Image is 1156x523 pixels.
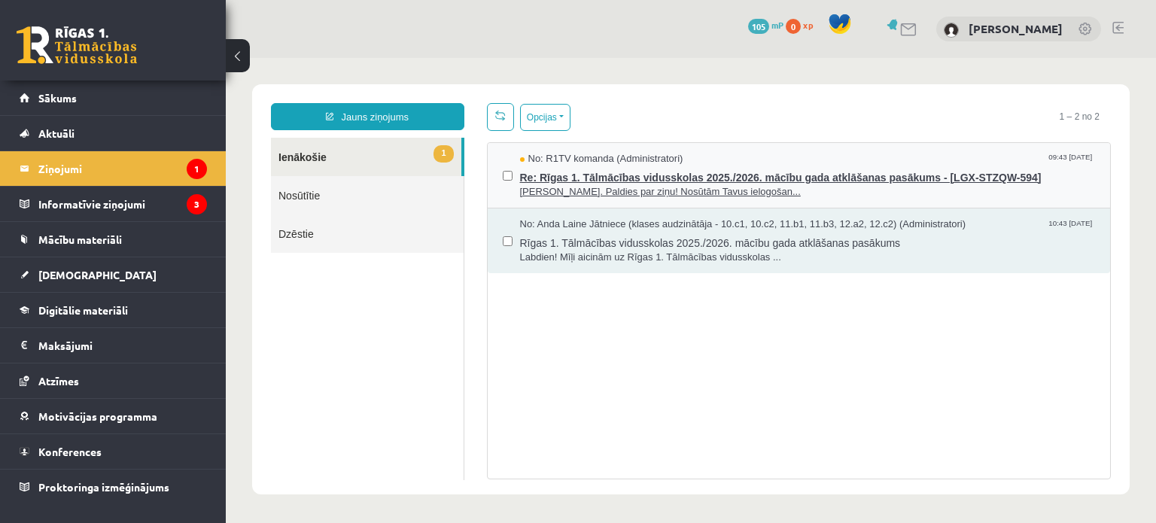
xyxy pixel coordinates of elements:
a: Informatīvie ziņojumi3 [20,187,207,221]
a: Ziņojumi1 [20,151,207,186]
span: Mācību materiāli [38,233,122,246]
span: xp [803,19,813,31]
a: Digitālie materiāli [20,293,207,327]
span: 10:43 [DATE] [820,160,869,171]
a: Jauns ziņojums [45,45,239,72]
legend: Informatīvie ziņojumi [38,187,207,221]
span: Motivācijas programma [38,409,157,423]
a: Aktuāli [20,116,207,151]
span: [DEMOGRAPHIC_DATA] [38,268,157,281]
span: No: R1TV komanda (Administratori) [294,94,458,108]
img: Marta Broka [944,23,959,38]
a: [PERSON_NAME] [969,21,1063,36]
a: Dzēstie [45,157,238,195]
span: Re: Rīgas 1. Tālmācības vidusskolas 2025./2026. mācību gada atklāšanas pasākums - [LGX-STZQW-594] [294,108,870,127]
span: Aktuāli [38,126,75,140]
a: Konferences [20,434,207,469]
span: Rīgas 1. Tālmācības vidusskolas 2025./2026. mācību gada atklāšanas pasākums [294,174,870,193]
a: Motivācijas programma [20,399,207,433]
a: Atzīmes [20,363,207,398]
a: No: R1TV komanda (Administratori) 09:43 [DATE] Re: Rīgas 1. Tālmācības vidusskolas 2025./2026. mā... [294,94,870,141]
a: 105 mP [748,19,783,31]
a: Proktoringa izmēģinājums [20,470,207,504]
span: Proktoringa izmēģinājums [38,480,169,494]
a: Sākums [20,81,207,115]
span: 0 [786,19,801,34]
a: Maksājumi [20,328,207,363]
legend: Ziņojumi [38,151,207,186]
legend: Maksājumi [38,328,207,363]
a: 0 xp [786,19,820,31]
span: No: Anda Laine Jātniece (klases audzinātāja - 10.c1, 10.c2, 11.b1, 11.b3, 12.a2, 12.c2) (Administ... [294,160,741,174]
a: Mācību materiāli [20,222,207,257]
span: mP [771,19,783,31]
span: Digitālie materiāli [38,303,128,317]
span: 1 [208,87,227,105]
span: Konferences [38,445,102,458]
span: 1 – 2 no 2 [823,45,885,72]
i: 1 [187,159,207,179]
a: Nosūtītie [45,118,238,157]
a: 1Ienākošie [45,80,236,118]
a: No: Anda Laine Jātniece (klases audzinātāja - 10.c1, 10.c2, 11.b1, 11.b3, 12.a2, 12.c2) (Administ... [294,160,870,206]
span: Atzīmes [38,374,79,388]
span: 09:43 [DATE] [820,94,869,105]
span: Labdien! Mīļi aicinām uz Rīgas 1. Tālmācības vidusskolas ... [294,193,870,207]
i: 3 [187,194,207,214]
a: Rīgas 1. Tālmācības vidusskola [17,26,137,64]
span: [PERSON_NAME]. Paldies par ziņu! Nosūtām Tavus ielogošan... [294,127,870,141]
a: [DEMOGRAPHIC_DATA] [20,257,207,292]
button: Opcijas [294,46,345,73]
span: Sākums [38,91,77,105]
span: 105 [748,19,769,34]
